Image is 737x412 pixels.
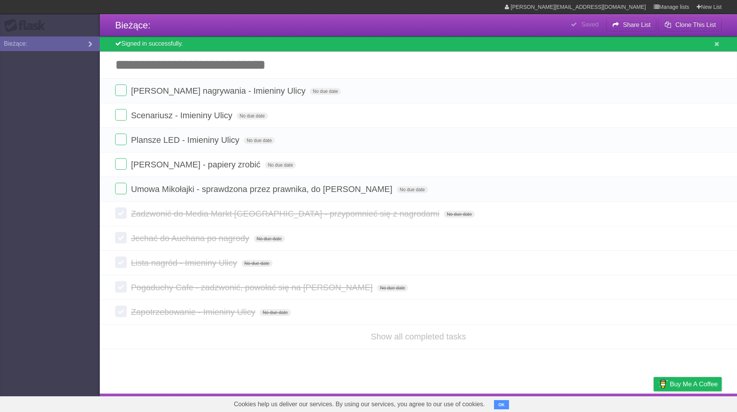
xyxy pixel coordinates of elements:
[226,397,492,412] span: Cookies help us deliver our services. By using our services, you agree to our use of cookies.
[241,260,273,267] span: No due date
[658,377,668,390] img: Buy me a coffee
[115,256,127,268] label: Done
[310,88,341,95] span: No due date
[623,22,651,28] b: Share List
[494,400,509,409] button: OK
[371,332,466,341] a: Show all completed tasks
[444,211,475,218] span: No due date
[131,307,257,317] span: Zapotrzebowanie - Imieniny Ulicy
[115,183,127,194] label: Done
[397,186,428,193] span: No due date
[644,395,664,410] a: Privacy
[265,162,296,169] span: No due date
[115,109,127,121] label: Done
[115,84,127,96] label: Done
[675,22,716,28] b: Clone This List
[654,377,722,391] a: Buy me a coffee
[115,158,127,170] label: Done
[131,160,262,169] span: [PERSON_NAME] - papiery zrobić
[673,395,722,410] a: Suggest a feature
[131,209,441,218] span: Zadzwonić do Media Markt [GEOGRAPHIC_DATA] - przypomnieć się z nagrodami
[131,184,394,194] span: Umowa Mikołajki - sprawdzona przez prawnika, do [PERSON_NAME]
[658,18,722,32] button: Clone This List
[131,283,375,292] span: Pogaduchy Cafe - zadzwonić, powołać się na [PERSON_NAME]
[618,395,635,410] a: Terms
[577,395,608,410] a: Developers
[131,258,239,268] span: Lista nagród - Imieniny Ulicy
[606,18,657,32] button: Share List
[236,113,268,119] span: No due date
[100,36,737,51] div: Signed in successfully.
[581,21,598,28] b: Saved
[131,111,234,120] span: Scenariusz - Imieniny Ulicy
[115,207,127,219] label: Done
[115,232,127,243] label: Done
[552,395,568,410] a: About
[115,281,127,293] label: Done
[131,233,251,243] span: Jechać do Auchana po nagrody
[259,309,291,316] span: No due date
[254,235,285,242] span: No due date
[115,306,127,317] label: Done
[4,19,50,33] div: Flask
[131,135,241,145] span: Plansze LED - Imieniny Ulicy
[131,86,307,96] span: [PERSON_NAME] nagrywania - Imieniny Ulicy
[115,134,127,145] label: Done
[115,20,150,30] span: Bieżące:
[670,377,718,391] span: Buy me a coffee
[377,285,408,291] span: No due date
[244,137,275,144] span: No due date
